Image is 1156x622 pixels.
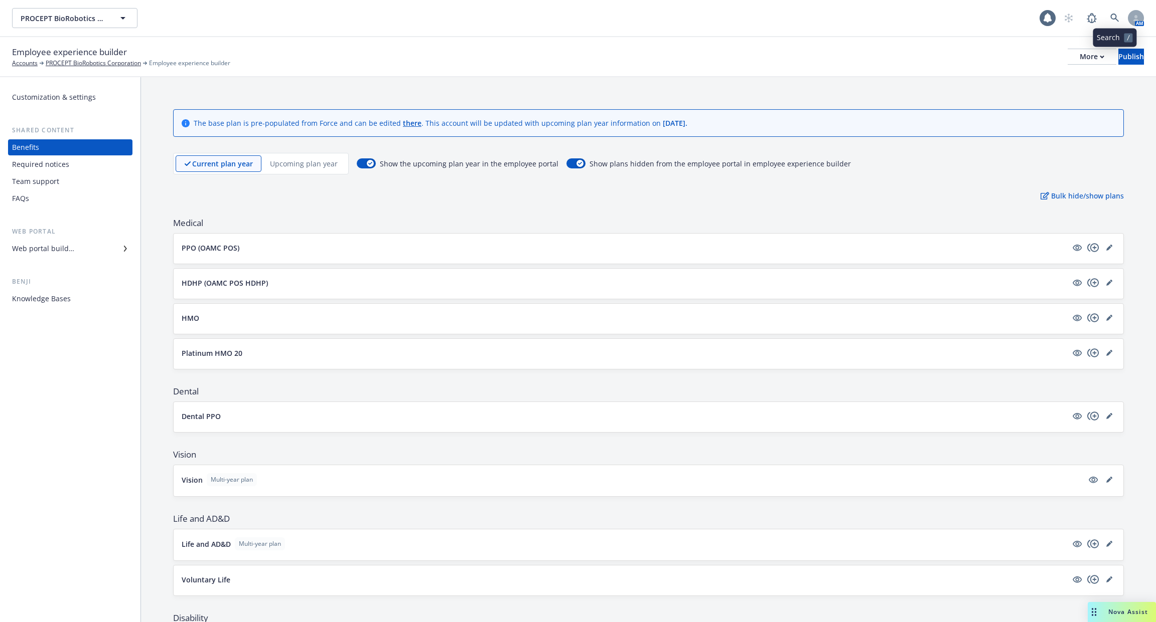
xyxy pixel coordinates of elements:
a: editPencil [1103,474,1115,486]
button: Life and AD&DMulti-year plan [182,537,1067,550]
a: Web portal builder [8,241,132,257]
a: editPencil [1103,410,1115,422]
a: copyPlus [1087,277,1099,289]
p: Life and AD&D [182,539,231,549]
a: editPencil [1103,347,1115,359]
a: visible [1071,312,1083,324]
a: Search [1105,8,1125,28]
div: Shared content [8,125,132,135]
span: Show the upcoming plan year in the employee portal [380,158,558,169]
div: More [1080,49,1104,64]
a: Required notices [8,156,132,172]
span: Show plans hidden from the employee portal in employee experience builder [590,158,851,169]
a: FAQs [8,190,132,206]
p: PPO (OAMC POS) [182,243,239,253]
a: copyPlus [1087,573,1099,585]
a: visible [1087,474,1099,486]
span: Life and AD&D [173,513,1124,525]
button: More [1068,49,1116,65]
span: Multi-year plan [239,539,281,548]
p: Current plan year [192,158,253,169]
a: Report a Bug [1082,8,1102,28]
a: Team support [8,173,132,189]
a: Benefits [8,139,132,155]
a: editPencil [1103,277,1115,289]
p: Platinum HMO 20 [182,348,242,358]
div: Knowledge Bases [12,291,71,307]
a: visible [1071,573,1083,585]
a: visible [1071,410,1083,422]
div: Benji [8,277,132,287]
a: copyPlus [1087,312,1099,324]
a: there [403,118,421,128]
a: Accounts [12,59,38,68]
span: Employee experience builder [12,46,127,59]
span: Nova Assist [1108,607,1148,616]
span: Dental [173,385,1124,397]
button: Platinum HMO 20 [182,348,1067,358]
span: Medical [173,217,1124,229]
div: Benefits [12,139,39,155]
a: Start snowing [1059,8,1079,28]
div: Customization & settings [12,89,96,105]
div: FAQs [12,190,29,206]
div: Web portal builder [12,241,74,257]
span: . This account will be updated with upcoming plan year information on [421,118,663,128]
div: Web portal [8,227,132,237]
a: visible [1071,347,1083,359]
span: Vision [173,449,1124,461]
button: Voluntary Life [182,574,1067,585]
span: Multi-year plan [211,475,253,484]
a: editPencil [1103,538,1115,550]
div: Required notices [12,156,69,172]
a: visible [1071,242,1083,254]
a: visible [1071,538,1083,550]
button: Publish [1118,49,1144,65]
p: Vision [182,475,203,485]
a: copyPlus [1087,538,1099,550]
button: HMO [182,313,1067,323]
a: visible [1071,277,1083,289]
div: Drag to move [1088,602,1100,622]
a: Customization & settings [8,89,132,105]
p: Upcoming plan year [270,158,338,169]
p: HDHP (OAMC POS HDHP) [182,278,268,288]
a: copyPlus [1087,410,1099,422]
p: Voluntary Life [182,574,230,585]
div: Team support [12,173,59,189]
a: editPencil [1103,242,1115,254]
button: HDHP (OAMC POS HDHP) [182,278,1067,288]
button: PROCEPT BioRobotics Corporation [12,8,137,28]
p: Bulk hide/show plans [1041,190,1124,201]
a: editPencil [1103,573,1115,585]
a: copyPlus [1087,347,1099,359]
button: PPO (OAMC POS) [182,243,1067,253]
span: PROCEPT BioRobotics Corporation [21,13,107,24]
a: copyPlus [1087,242,1099,254]
span: [DATE] . [663,118,687,128]
button: Nova Assist [1088,602,1156,622]
button: VisionMulti-year plan [182,473,1083,486]
div: Publish [1118,49,1144,64]
span: Employee experience builder [149,59,230,68]
a: Knowledge Bases [8,291,132,307]
p: HMO [182,313,199,323]
a: PROCEPT BioRobotics Corporation [46,59,141,68]
a: editPencil [1103,312,1115,324]
button: Dental PPO [182,411,1067,422]
span: The base plan is pre-populated from Force and can be edited [194,118,403,128]
p: Dental PPO [182,411,221,422]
